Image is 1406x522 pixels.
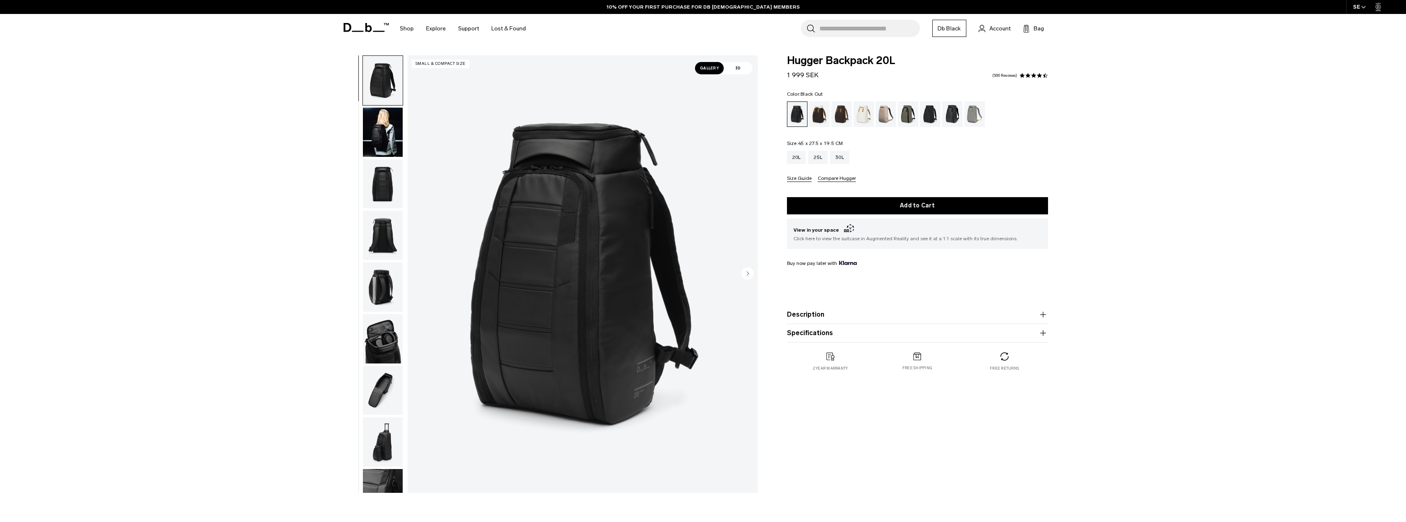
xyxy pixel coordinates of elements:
img: Hugger Backpack 20L Black Out [363,417,403,467]
button: Description [787,310,1048,320]
p: Free shipping [902,365,932,371]
button: Bag [1023,23,1044,33]
a: Explore [426,14,446,43]
button: Specifications [787,328,1048,338]
span: Click here to view the suitcase in Augmented Reality and see it at a 1:1 scale with its true dime... [794,235,1041,242]
a: 10% OFF YOUR FIRST PURCHASE FOR DB [DEMOGRAPHIC_DATA] MEMBERS [607,3,800,11]
button: Hugger Backpack 20L Black Out [362,366,403,416]
span: 1 999 SEK [787,71,819,79]
button: View in your space Click here to view the suitcase in Augmented Reality and see it at a 1:1 scale... [787,218,1048,249]
img: Hugger Backpack 20L Black Out [363,108,403,157]
a: Shop [400,14,414,43]
a: Lost & Found [491,14,526,43]
nav: Main Navigation [394,14,532,43]
button: Hugger Backpack 20L Black Out [362,107,403,157]
a: Fogbow Beige [876,101,896,127]
button: Next slide [741,267,754,281]
a: Espresso [831,101,852,127]
button: Add to Cart [787,197,1048,214]
a: Charcoal Grey [920,101,940,127]
button: Hugger Backpack 20L Black Out [362,469,403,519]
a: 20L [787,151,806,164]
span: Hugger Backpack 20L [787,55,1048,66]
a: Support [458,14,479,43]
a: Cappuccino [809,101,830,127]
span: 3D [724,62,752,74]
p: Small & Compact Size [412,60,469,68]
a: Account [979,23,1011,33]
a: Db Black [932,20,966,37]
legend: Size: [787,141,843,146]
p: 2 year warranty [813,366,848,371]
button: Hugger Backpack 20L Black Out [362,210,403,260]
a: Black Out [787,101,807,127]
li: 1 / 10 [408,55,758,493]
img: {"height" => 20, "alt" => "Klarna"} [839,261,857,265]
button: Hugger Backpack 20L Black Out [362,55,403,106]
img: Hugger Backpack 20L Black Out [363,469,403,518]
span: Buy now pay later with [787,260,857,267]
span: Bag [1034,24,1044,33]
span: Gallery [695,62,724,74]
img: Hugger Backpack 20L Black Out [363,366,403,415]
button: Compare Hugger [818,176,856,182]
span: View in your space [794,225,1041,235]
a: Sand Grey [964,101,985,127]
a: 25L [808,151,828,164]
button: Hugger Backpack 20L Black Out [362,417,403,467]
a: Forest Green [898,101,918,127]
img: Hugger Backpack 20L Black Out [363,56,403,105]
a: Reflective Black [942,101,963,127]
a: 30L [830,151,849,164]
span: Black Out [800,91,823,97]
img: Hugger Backpack 20L Black Out [363,262,403,312]
p: Free returns [990,366,1019,371]
img: Hugger Backpack 20L Black Out [363,159,403,209]
a: Oatmilk [853,101,874,127]
button: Hugger Backpack 20L Black Out [362,314,403,364]
a: 500 reviews [992,74,1017,78]
img: Hugger Backpack 20L Black Out [363,211,403,260]
span: 45 x 27.5 x 19.5 CM [798,140,843,146]
button: Size Guide [787,176,812,182]
img: Hugger Backpack 20L Black Out [408,55,758,493]
span: Account [989,24,1011,33]
legend: Color: [787,92,823,97]
img: Hugger Backpack 20L Black Out [363,314,403,363]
